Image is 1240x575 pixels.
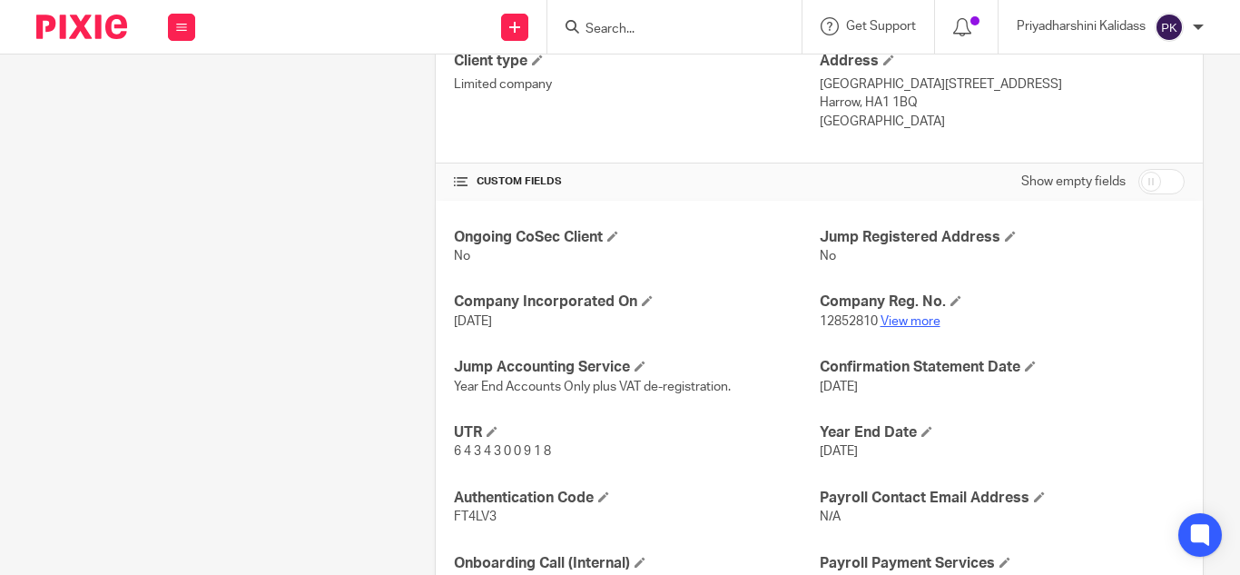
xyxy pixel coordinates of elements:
span: 6 4 3 4 3 0 0 9 1 8 [454,445,551,458]
img: Pixie [36,15,127,39]
p: [GEOGRAPHIC_DATA] [820,113,1185,131]
span: N/A [820,511,841,523]
span: No [454,250,470,263]
h4: Payroll Contact Email Address [820,489,1185,508]
span: 12852810 [820,315,878,328]
p: Priyadharshini Kalidass [1017,17,1146,35]
h4: Jump Registered Address [820,228,1185,247]
h4: Company Incorporated On [454,292,819,312]
a: View more [881,315,940,328]
label: Show empty fields [1021,173,1126,191]
h4: Address [820,52,1185,71]
h4: CUSTOM FIELDS [454,174,819,189]
h4: Jump Accounting Service [454,358,819,377]
p: Harrow, HA1 1BQ [820,94,1185,112]
h4: Onboarding Call (Internal) [454,554,819,573]
span: Get Support [846,20,916,33]
h4: Ongoing CoSec Client [454,228,819,247]
img: svg%3E [1155,13,1184,42]
p: [GEOGRAPHIC_DATA][STREET_ADDRESS] [820,75,1185,94]
h4: Client type [454,52,819,71]
span: No [820,250,836,263]
h4: UTR [454,423,819,442]
h4: Payroll Payment Services [820,554,1185,573]
input: Search [584,22,747,38]
p: Limited company [454,75,819,94]
span: [DATE] [820,381,858,393]
span: Year End Accounts Only plus VAT de-registration. [454,381,731,393]
span: FT4LV3 [454,511,497,523]
span: [DATE] [820,445,858,458]
h4: Company Reg. No. [820,292,1185,312]
h4: Year End Date [820,423,1185,442]
span: [DATE] [454,315,492,328]
h4: Confirmation Statement Date [820,358,1185,377]
h4: Authentication Code [454,489,819,508]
